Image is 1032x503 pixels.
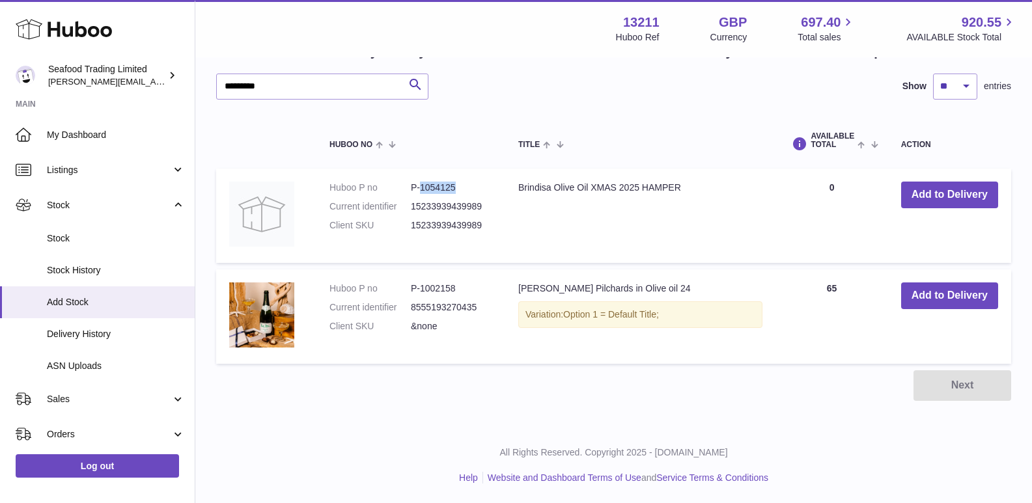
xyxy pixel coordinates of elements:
a: Help [459,472,478,483]
img: nathaniellynch@rickstein.com [16,66,35,85]
dt: Current identifier [329,301,411,314]
td: 0 [775,169,887,263]
p: All Rights Reserved. Copyright 2025 - [DOMAIN_NAME] [206,446,1022,459]
div: Action [901,141,998,149]
dd: 15233939439989 [411,200,492,213]
span: [PERSON_NAME][EMAIL_ADDRESS][DOMAIN_NAME] [48,76,261,87]
span: 697.40 [801,14,841,31]
span: Total sales [798,31,856,44]
span: 920.55 [962,14,1001,31]
strong: 13211 [623,14,660,31]
button: Add to Delivery [901,282,998,309]
a: Log out [16,454,179,478]
label: Show [902,80,927,92]
dt: Huboo P no [329,182,411,194]
td: [PERSON_NAME] Pilchards in Olive oil 24 [505,269,775,364]
span: entries [984,80,1011,92]
td: Brindisa Olive Oil XMAS 2025 HAMPER [505,169,775,263]
a: 920.55 AVAILABLE Stock Total [906,14,1016,44]
span: My Dashboard [47,129,185,141]
span: Stock [47,232,185,245]
span: Orders [47,428,171,441]
td: 65 [775,269,887,364]
a: Website and Dashboard Terms of Use [488,472,641,483]
span: Sales [47,393,171,405]
dd: 15233939439989 [411,219,492,232]
img: Brindisa Olive Oil XMAS 2025 HAMPER [229,182,294,247]
span: Add Stock [47,296,185,308]
a: Service Terms & Conditions [656,472,768,483]
span: Delivery History [47,328,185,340]
div: Huboo Ref [616,31,660,44]
dt: Huboo P no [329,282,411,295]
div: Seafood Trading Limited [48,63,165,88]
span: AVAILABLE Total [811,132,854,149]
dt: Current identifier [329,200,411,213]
button: Add to Delivery [901,182,998,208]
a: 697.40 Total sales [798,14,856,44]
span: ASN Uploads [47,360,185,372]
span: Listings [47,164,171,176]
dd: 8555193270435 [411,301,492,314]
dt: Client SKU [329,219,411,232]
div: Variation: [518,301,762,328]
img: Rick Stein Pilchards in Olive oil 24 [229,282,294,347]
div: Currency [710,31,747,44]
dd: &none [411,320,492,333]
span: AVAILABLE Stock Total [906,31,1016,44]
span: Huboo no [329,141,372,149]
span: Option 1 = Default Title; [563,309,659,319]
span: Stock History [47,264,185,277]
span: Title [518,141,540,149]
dt: Client SKU [329,320,411,333]
dd: P-1002158 [411,282,492,295]
dd: P-1054125 [411,182,492,194]
span: Stock [47,199,171,211]
li: and [483,472,768,484]
strong: GBP [719,14,747,31]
